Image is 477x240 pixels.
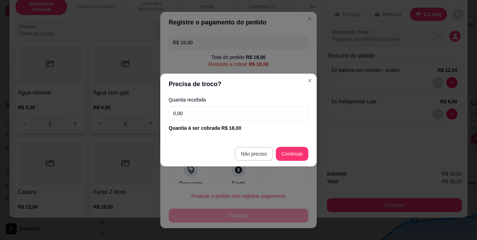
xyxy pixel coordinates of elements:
button: Continuar [276,147,308,161]
button: Não preciso [235,147,273,161]
div: Quantia à ser cobrada R$ 18,00 [169,125,308,132]
button: Close [304,75,315,86]
header: Precisa de troco? [160,74,317,95]
label: Quantia recebida [169,97,308,102]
